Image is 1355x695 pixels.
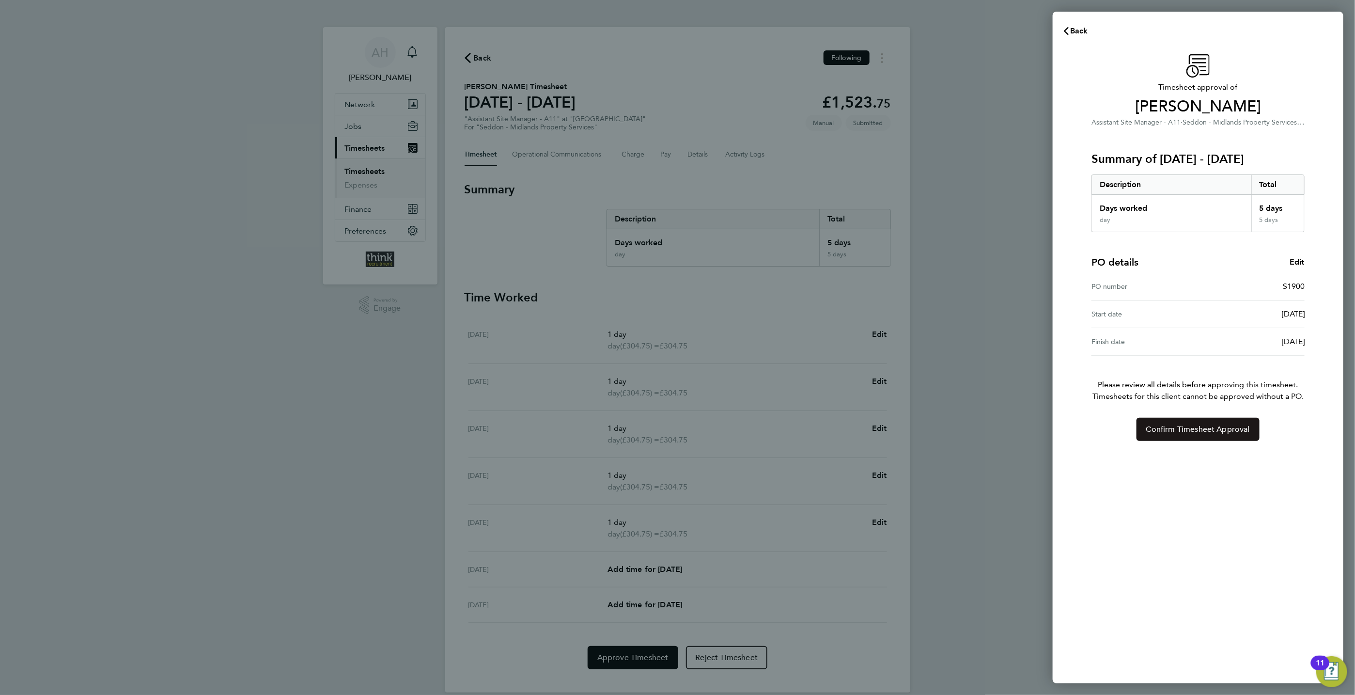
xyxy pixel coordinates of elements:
[1146,425,1250,434] span: Confirm Timesheet Approval
[1198,336,1305,347] div: [DATE]
[1091,336,1198,347] div: Finish date
[1251,175,1305,194] div: Total
[1316,656,1347,687] button: Open Resource Center, 11 new notifications
[1251,195,1305,216] div: 5 days
[1181,118,1183,126] span: ·
[1053,21,1098,41] button: Back
[1091,151,1305,167] h3: Summary of [DATE] - [DATE]
[1183,117,1305,126] span: Seddon - Midlands Property Services
[1091,174,1305,232] div: Summary of 22 - 28 Sep 2025
[1290,256,1305,268] a: Edit
[1091,255,1138,269] h4: PO details
[1080,356,1316,402] p: Please review all details before approving this timesheet.
[1080,391,1316,402] span: Timesheets for this client cannot be approved without a PO.
[1198,308,1305,320] div: [DATE]
[1091,281,1198,292] div: PO number
[1092,175,1251,194] div: Description
[1137,418,1260,441] button: Confirm Timesheet Approval
[1092,195,1251,216] div: Days worked
[1251,216,1305,232] div: 5 days
[1091,81,1305,93] span: Timesheet approval of
[1091,118,1181,126] span: Assistant Site Manager - A11
[1290,257,1305,267] span: Edit
[1091,308,1198,320] div: Start date
[1100,216,1110,224] div: day
[1091,97,1305,116] span: [PERSON_NAME]
[1070,26,1088,35] span: Back
[1316,663,1324,676] div: 11
[1283,282,1305,291] span: S1900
